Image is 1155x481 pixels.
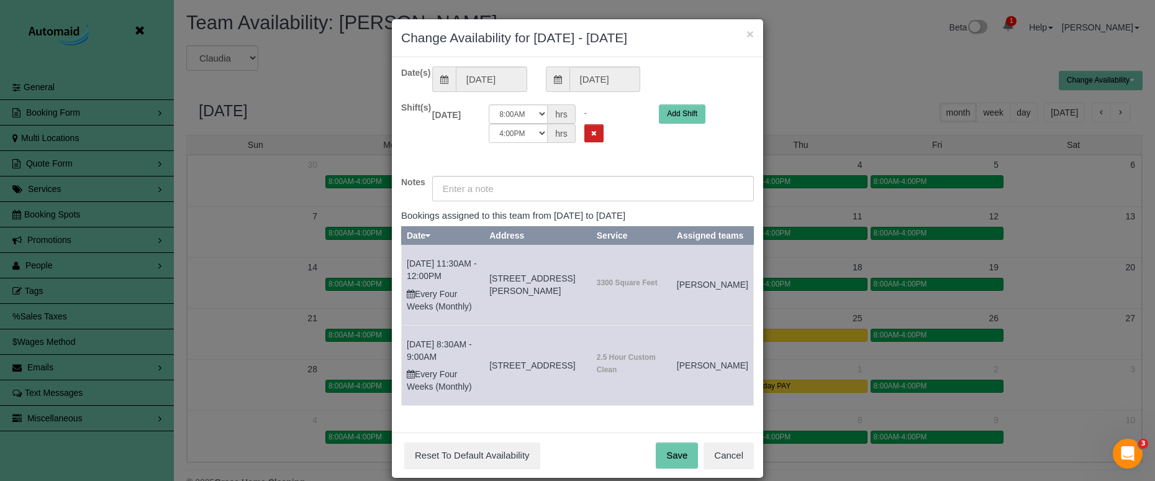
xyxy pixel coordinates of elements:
button: Reset To Default Availability [404,442,540,469]
label: Shift(s) [392,101,423,114]
h4: Bookings assigned to this team from [DATE] to [DATE] [401,211,754,221]
button: × [746,27,754,40]
button: Add Shift [659,104,705,124]
td: Schedule date [402,245,484,326]
input: From [456,66,527,92]
input: Enter a note [432,176,754,201]
td: Service location [484,245,592,326]
label: Notes [392,176,423,188]
th: Service [591,227,671,245]
label: [DATE] [423,104,479,121]
iframe: Intercom live chat [1113,439,1143,469]
th: Date [402,227,484,245]
sui-modal: Change Availability for 12/31/2025 - 12/31/2025 [392,19,763,478]
td: Service location [591,245,671,326]
p: [DATE] 8:30AM - 9:00AM [407,338,479,363]
strong: 3300 Square Feet [597,278,658,287]
p: [DATE] 11:30AM - 12:00PM [407,257,479,282]
th: Assigned teams [671,227,753,245]
span: - [584,108,587,118]
button: Save [656,442,698,469]
td: Service location [484,325,592,406]
td: Service location [591,325,671,406]
span: 3 [1138,439,1148,449]
span: hrs [548,104,575,124]
td: Assigned teams [671,325,753,406]
td: Assigned teams [671,245,753,326]
span: hrs [548,124,575,143]
button: Cancel [704,442,754,469]
td: Schedule date [402,325,484,406]
input: To [569,66,641,92]
button: Remove Shift [584,124,604,142]
h3: Change Availability for [DATE] - [DATE] [401,29,754,47]
th: Address [484,227,592,245]
label: Date(s) [392,66,423,79]
strong: 2.5 Hour Custom Clean [597,353,656,374]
